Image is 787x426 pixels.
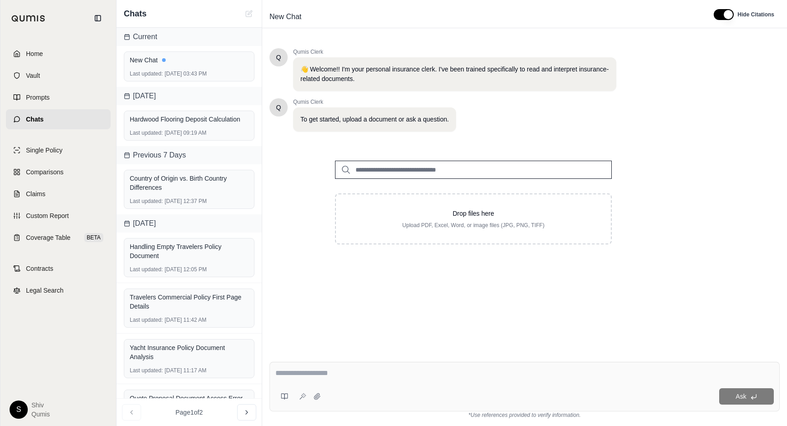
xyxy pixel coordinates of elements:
[130,129,163,137] span: Last updated:
[300,65,609,84] p: 👋 Welcome!! I'm your personal insurance clerk. I've been trained specifically to read and interpr...
[130,198,163,205] span: Last updated:
[737,11,774,18] span: Hide Citations
[130,129,249,137] div: [DATE] 09:19 AM
[130,174,249,192] div: Country of Origin vs. Birth Country Differences
[124,7,147,20] span: Chats
[117,28,262,46] div: Current
[26,264,53,273] span: Contracts
[26,115,44,124] span: Chats
[719,388,774,405] button: Ask
[130,70,163,77] span: Last updated:
[130,56,249,65] div: New Chat
[26,286,64,295] span: Legal Search
[130,70,249,77] div: [DATE] 03:43 PM
[6,87,111,107] a: Prompts
[293,48,616,56] span: Qumis Clerk
[130,198,249,205] div: [DATE] 12:37 PM
[130,367,163,374] span: Last updated:
[293,98,456,106] span: Qumis Clerk
[269,411,780,419] div: *Use references provided to verify information.
[130,343,249,361] div: Yacht Insurance Policy Document Analysis
[276,103,281,112] span: Hello
[26,93,50,102] span: Prompts
[26,233,71,242] span: Coverage Table
[26,146,62,155] span: Single Policy
[130,242,249,260] div: Handling Empty Travelers Policy Document
[130,266,249,273] div: [DATE] 12:05 PM
[130,316,163,324] span: Last updated:
[26,189,46,198] span: Claims
[26,211,69,220] span: Custom Report
[244,8,254,19] button: New Chat
[31,410,50,419] span: Qumis
[10,401,28,419] div: S
[117,214,262,233] div: [DATE]
[6,206,111,226] a: Custom Report
[276,53,281,62] span: Hello
[266,10,703,24] div: Edit Title
[350,222,596,229] p: Upload PDF, Excel, Word, or image files (JPG, PNG, TIFF)
[6,259,111,279] a: Contracts
[6,228,111,248] a: Coverage TableBETA
[6,109,111,129] a: Chats
[6,44,111,64] a: Home
[130,293,249,311] div: Travelers Commercial Policy First Page Details
[84,233,103,242] span: BETA
[11,15,46,22] img: Qumis Logo
[117,146,262,164] div: Previous 7 Days
[6,140,111,160] a: Single Policy
[130,266,163,273] span: Last updated:
[26,167,63,177] span: Comparisons
[176,408,203,417] span: Page 1 of 2
[6,66,111,86] a: Vault
[117,87,262,105] div: [DATE]
[26,71,40,80] span: Vault
[31,401,50,410] span: Shiv
[130,316,249,324] div: [DATE] 11:42 AM
[266,10,305,24] span: New Chat
[6,184,111,204] a: Claims
[130,394,249,403] div: Quote Proposal Document Access Error
[26,49,43,58] span: Home
[130,367,249,374] div: [DATE] 11:17 AM
[300,115,449,124] p: To get started, upload a document or ask a question.
[736,393,746,400] span: Ask
[350,209,596,218] p: Drop files here
[130,115,249,124] div: Hardwood Flooring Deposit Calculation
[6,162,111,182] a: Comparisons
[91,11,105,25] button: Collapse sidebar
[6,280,111,300] a: Legal Search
